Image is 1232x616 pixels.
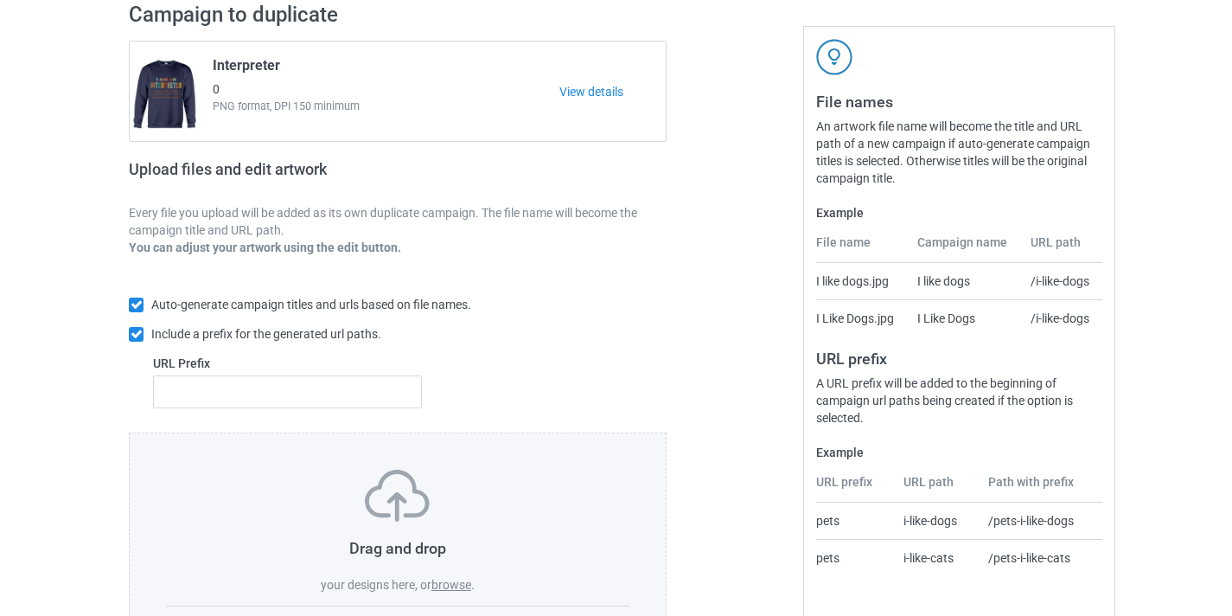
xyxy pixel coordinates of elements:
td: I like dogs [908,263,1022,299]
td: i-like-cats [894,539,980,576]
b: You can adjust your artwork using the edit button. [129,241,401,254]
label: Example [816,204,1102,221]
h3: Drag and drop [166,538,629,558]
h2: Campaign to duplicate [129,2,667,29]
td: pets [816,503,894,539]
td: /i-like-dogs [1021,299,1102,337]
h3: File names [816,92,1102,112]
td: i-like-dogs [894,503,980,539]
label: URL Prefix [153,355,422,372]
img: svg+xml;base64,PD94bWwgdmVyc2lvbj0iMS4wIiBlbmNvZGluZz0iVVRGLTgiPz4KPHN2ZyB3aWR0aD0iNzVweCIgaGVpZ2... [365,470,430,522]
span: Auto-generate campaign titles and urls based on file names. [151,298,471,311]
th: Path with prefix [979,473,1102,503]
td: /pets-i-like-cats [979,539,1102,576]
td: pets [816,539,894,576]
td: /i-like-dogs [1021,263,1102,299]
th: URL path [1021,234,1102,263]
span: Include a prefix for the generated url paths. [151,327,381,341]
a: View details [559,83,666,100]
h3: URL prefix [816,349,1102,369]
span: PNG format, DPI 150 minimum [213,98,559,115]
p: Every file you upload will be added as its own duplicate campaign. The file name will become the ... [129,204,667,239]
div: 0 [201,51,559,132]
span: . [471,578,475,592]
td: I Like Dogs [908,299,1022,337]
td: I Like Dogs.jpg [816,299,907,337]
h2: Upload files and edit artwork [129,160,451,192]
th: URL prefix [816,473,894,503]
span: Interpreter [213,57,280,80]
div: An artwork file name will become the title and URL path of a new campaign if auto-generate campai... [816,118,1102,187]
label: browse [431,578,471,592]
label: Example [816,444,1102,461]
td: /pets-i-like-dogs [979,503,1102,539]
img: svg+xml;base64,PD94bWwgdmVyc2lvbj0iMS4wIiBlbmNvZGluZz0iVVRGLTgiPz4KPHN2ZyB3aWR0aD0iNDJweCIgaGVpZ2... [816,39,852,75]
th: Campaign name [908,234,1022,263]
th: URL path [894,473,980,503]
div: A URL prefix will be added to the beginning of campaign url paths being created if the option is ... [816,375,1102,427]
span: your designs here, or [321,578,431,592]
th: File name [816,234,907,263]
td: I like dogs.jpg [816,263,907,299]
